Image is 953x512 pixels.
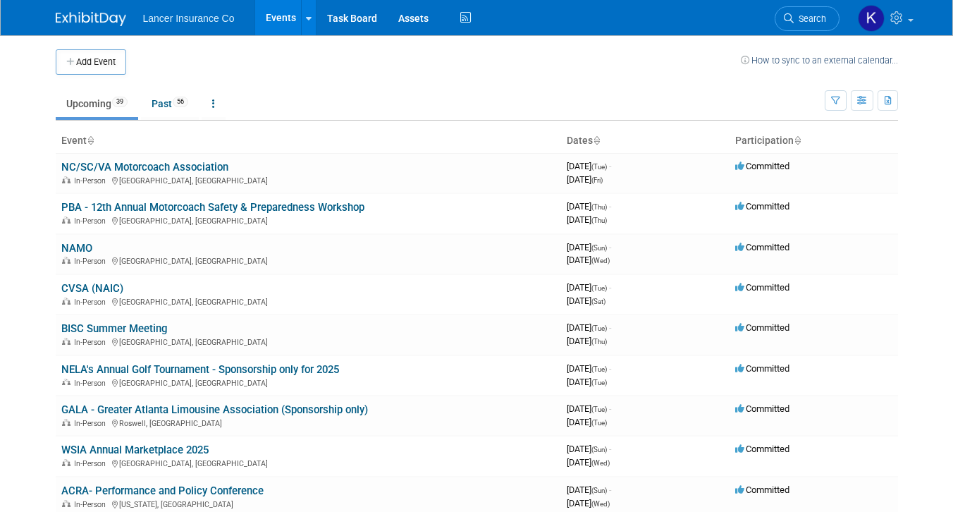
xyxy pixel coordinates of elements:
[61,403,368,416] a: GALA - Greater Atlanta Limousine Association (Sponsorship only)
[61,295,555,307] div: [GEOGRAPHIC_DATA], [GEOGRAPHIC_DATA]
[567,336,607,346] span: [DATE]
[62,257,70,264] img: In-Person Event
[741,55,898,66] a: How to sync to an external calendar...
[735,201,789,212] span: Committed
[61,282,123,295] a: CVSA (NAIC)
[561,129,730,153] th: Dates
[735,282,789,293] span: Committed
[735,363,789,374] span: Committed
[74,419,110,428] span: In-Person
[567,363,611,374] span: [DATE]
[567,444,611,454] span: [DATE]
[74,379,110,388] span: In-Person
[567,282,611,293] span: [DATE]
[87,135,94,146] a: Sort by Event Name
[61,161,228,173] a: NC/SC/VA Motorcoach Association
[74,217,110,226] span: In-Person
[62,419,70,426] img: In-Person Event
[567,174,603,185] span: [DATE]
[591,324,607,332] span: (Tue)
[775,6,840,31] a: Search
[567,377,607,387] span: [DATE]
[591,419,607,427] span: (Tue)
[591,298,605,305] span: (Sat)
[591,176,603,184] span: (Fri)
[61,498,555,509] div: [US_STATE], [GEOGRAPHIC_DATA]
[61,174,555,185] div: [GEOGRAPHIC_DATA], [GEOGRAPHIC_DATA]
[62,500,70,507] img: In-Person Event
[74,338,110,347] span: In-Person
[56,12,126,26] img: ExhibitDay
[61,363,339,376] a: NELA's Annual Golf Tournament - Sponsorship only for 2025
[61,242,92,255] a: NAMO
[591,244,607,252] span: (Sun)
[62,298,70,305] img: In-Person Event
[61,377,555,388] div: [GEOGRAPHIC_DATA], [GEOGRAPHIC_DATA]
[61,255,555,266] div: [GEOGRAPHIC_DATA], [GEOGRAPHIC_DATA]
[62,176,70,183] img: In-Person Event
[61,444,209,456] a: WSIA Annual Marketplace 2025
[609,242,611,252] span: -
[62,338,70,345] img: In-Person Event
[735,444,789,454] span: Committed
[567,417,607,427] span: [DATE]
[730,129,898,153] th: Participation
[567,295,605,306] span: [DATE]
[567,214,607,225] span: [DATE]
[173,97,188,107] span: 56
[609,161,611,171] span: -
[567,457,610,468] span: [DATE]
[567,322,611,333] span: [DATE]
[61,457,555,468] div: [GEOGRAPHIC_DATA], [GEOGRAPHIC_DATA]
[735,322,789,333] span: Committed
[609,363,611,374] span: -
[141,90,199,117] a: Past56
[609,484,611,495] span: -
[735,161,789,171] span: Committed
[591,365,607,373] span: (Tue)
[61,336,555,347] div: [GEOGRAPHIC_DATA], [GEOGRAPHIC_DATA]
[609,403,611,414] span: -
[56,129,561,153] th: Event
[56,90,138,117] a: Upcoming39
[735,484,789,495] span: Committed
[567,255,610,265] span: [DATE]
[591,379,607,386] span: (Tue)
[794,13,826,24] span: Search
[56,49,126,75] button: Add Event
[74,257,110,266] span: In-Person
[567,498,610,508] span: [DATE]
[112,97,128,107] span: 39
[74,176,110,185] span: In-Person
[591,257,610,264] span: (Wed)
[794,135,801,146] a: Sort by Participation Type
[74,298,110,307] span: In-Person
[62,459,70,466] img: In-Person Event
[62,217,70,224] img: In-Person Event
[567,161,611,171] span: [DATE]
[591,446,607,453] span: (Sun)
[609,322,611,333] span: -
[858,5,885,32] img: Kimberly Ochs
[61,417,555,428] div: Roswell, [GEOGRAPHIC_DATA]
[609,282,611,293] span: -
[591,500,610,508] span: (Wed)
[735,242,789,252] span: Committed
[591,406,607,413] span: (Tue)
[591,163,607,171] span: (Tue)
[61,322,167,335] a: BISC Summer Meeting
[567,484,611,495] span: [DATE]
[591,459,610,467] span: (Wed)
[591,217,607,224] span: (Thu)
[74,459,110,468] span: In-Person
[567,403,611,414] span: [DATE]
[591,203,607,211] span: (Thu)
[567,201,611,212] span: [DATE]
[61,484,264,497] a: ACRA- Performance and Policy Conference
[61,214,555,226] div: [GEOGRAPHIC_DATA], [GEOGRAPHIC_DATA]
[74,500,110,509] span: In-Person
[62,379,70,386] img: In-Person Event
[593,135,600,146] a: Sort by Start Date
[609,201,611,212] span: -
[61,201,364,214] a: PBA - 12th Annual Motorcoach Safety & Preparedness Workshop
